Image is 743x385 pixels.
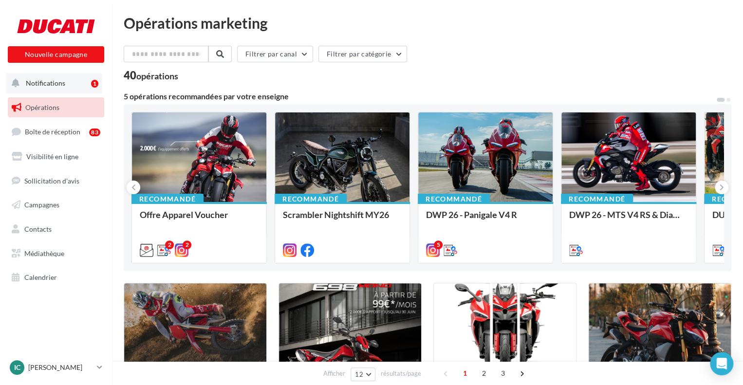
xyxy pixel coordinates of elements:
span: Afficher [323,369,345,378]
span: Notifications [26,79,65,87]
span: Sollicitation d'avis [24,176,79,184]
span: Boîte de réception [25,128,80,136]
a: Campagnes [6,195,106,215]
div: 1 [91,80,98,88]
div: 83 [89,128,100,136]
button: 12 [351,367,375,381]
div: 2 [183,240,191,249]
span: résultats/page [381,369,421,378]
button: Filtrer par catégorie [318,46,407,62]
a: IC [PERSON_NAME] [8,358,104,377]
div: DWP 26 - Panigale V4 R [426,210,545,229]
a: Visibilité en ligne [6,147,106,167]
div: 2 [165,240,174,249]
div: Opérations marketing [124,16,731,30]
a: Calendrier [6,267,106,288]
a: Opérations [6,97,106,118]
div: Scrambler Nightshift MY26 [283,210,402,229]
div: Open Intercom Messenger [710,352,733,375]
a: Sollicitation d'avis [6,171,106,191]
div: Recommandé [561,194,633,204]
p: [PERSON_NAME] [28,363,93,372]
span: Médiathèque [24,249,64,257]
div: Recommandé [418,194,490,204]
div: opérations [136,72,178,80]
span: Calendrier [24,273,57,281]
span: 3 [495,366,511,381]
span: IC [14,363,20,372]
div: 5 opérations recommandées par votre enseigne [124,92,716,100]
div: DWP 26 - MTS V4 RS & Diavel V4 RS [569,210,688,229]
a: Boîte de réception83 [6,121,106,142]
a: Contacts [6,219,106,239]
button: Filtrer par canal [237,46,313,62]
span: 12 [355,370,363,378]
div: Recommandé [275,194,347,204]
a: Médiathèque [6,243,106,264]
span: Campagnes [24,201,59,209]
span: Opérations [25,103,59,111]
span: 2 [476,366,492,381]
button: Nouvelle campagne [8,46,104,63]
div: Recommandé [131,194,204,204]
button: Notifications 1 [6,73,102,93]
div: 40 [124,70,178,81]
span: Visibilité en ligne [26,152,78,161]
div: 5 [434,240,443,249]
span: Contacts [24,225,52,233]
div: Offre Apparel Voucher [140,210,259,229]
span: 1 [457,366,473,381]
